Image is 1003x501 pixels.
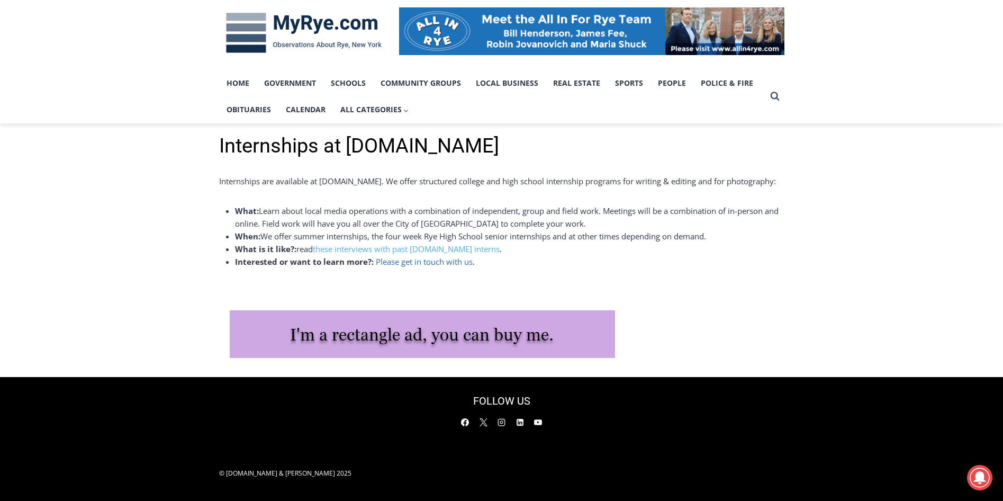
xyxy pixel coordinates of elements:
span: Intern @ [DOMAIN_NAME] [277,105,491,129]
a: Home [219,70,257,96]
img: All in for Rye [399,7,784,55]
h2: FOLLOW US [413,393,591,409]
button: View Search Form [765,87,784,106]
img: I'm a rectangle ad, you can buy me [230,310,615,358]
a: Intern @ [DOMAIN_NAME] [255,103,513,132]
strong: What is it like?: [235,244,296,254]
a: Schools [323,70,373,96]
a: YouTube [530,414,546,430]
img: MyRye.com [219,5,388,60]
div: "We would have speakers with experience in local journalism speak to us about their experiences a... [267,1,500,103]
a: People [650,70,693,96]
p: Internships are available at [DOMAIN_NAME]. We offer structured college and high school internshi... [219,175,784,187]
a: Real Estate [546,70,608,96]
a: Government [257,70,323,96]
p: © [DOMAIN_NAME] & [PERSON_NAME] 2025 [219,468,494,478]
strong: Interested or want to learn more?: [235,256,374,267]
a: Obituaries [219,96,278,123]
a: Community Groups [373,70,468,96]
a: Facebook [457,414,473,430]
a: Please get in touch with us [376,256,473,267]
a: Police & Fire [693,70,761,96]
a: Linkedin [512,414,528,430]
nav: Primary Navigation [219,70,765,123]
a: Calendar [278,96,333,123]
a: Sports [608,70,650,96]
li: We offer summer internships, the four week Rye High School senior internships and at other times ... [235,230,784,243]
button: Child menu of All Categories [333,96,417,123]
li: read . [235,243,784,255]
li: . [235,255,784,268]
li: Learn about local media operations with a combination of independent, group and field work. Meeti... [235,204,784,230]
strong: What: [235,205,259,216]
a: Instagram [494,414,510,430]
strong: When: [235,231,260,241]
a: these interviews with past [DOMAIN_NAME] interns [313,244,500,254]
a: Local Business [468,70,546,96]
h1: Internships at [DOMAIN_NAME] [219,134,784,158]
a: X [475,414,491,430]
